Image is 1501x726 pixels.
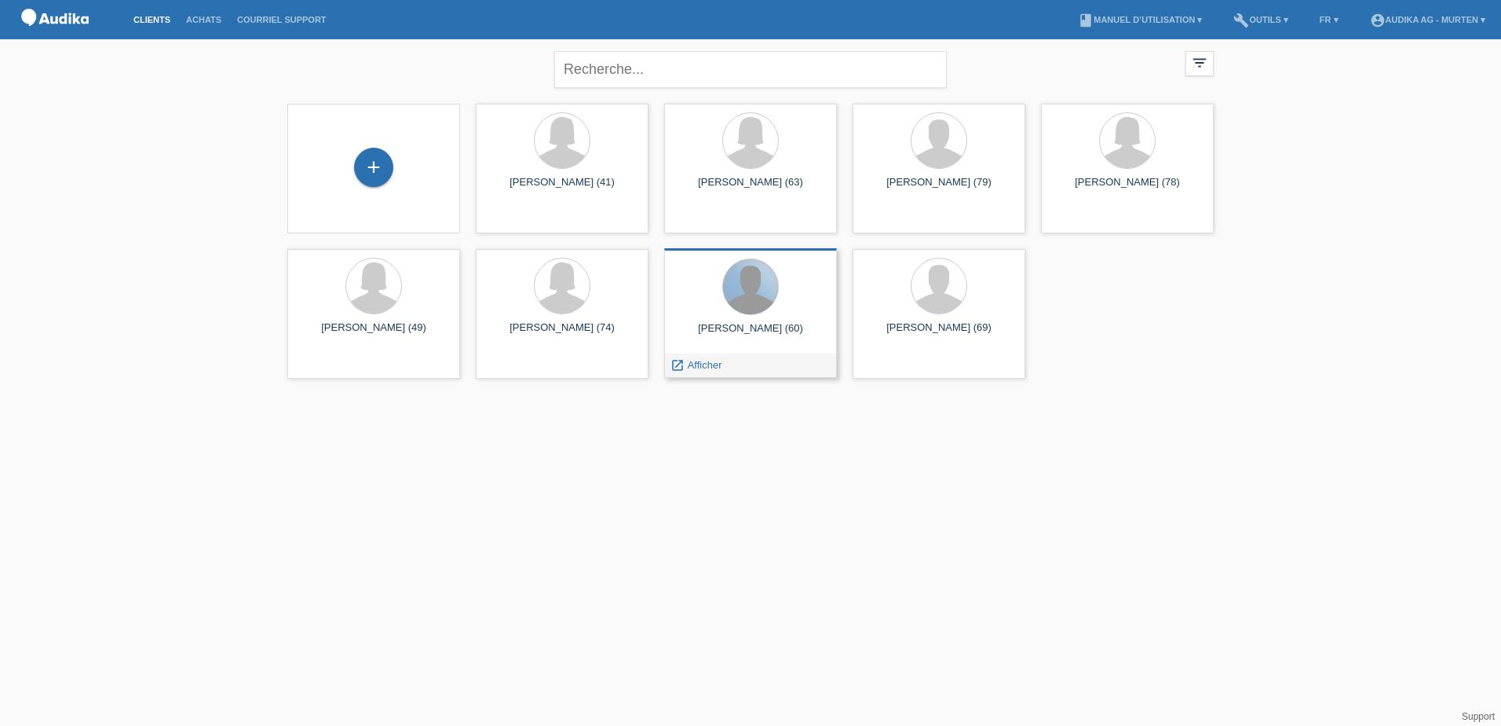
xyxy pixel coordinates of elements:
[488,321,636,346] div: [PERSON_NAME] (74)
[670,358,685,372] i: launch
[1054,176,1201,201] div: [PERSON_NAME] (78)
[554,51,947,88] input: Recherche...
[1312,15,1346,24] a: FR ▾
[677,322,824,347] div: [PERSON_NAME] (60)
[865,321,1013,346] div: [PERSON_NAME] (69)
[488,176,636,201] div: [PERSON_NAME] (41)
[1362,15,1493,24] a: account_circleAudika AG - Murten ▾
[670,359,721,371] a: launch Afficher
[300,321,447,346] div: [PERSON_NAME] (49)
[1070,15,1210,24] a: bookManuel d’utilisation ▾
[229,15,334,24] a: Courriel Support
[126,15,178,24] a: Clients
[688,359,722,371] span: Afficher
[1462,711,1495,722] a: Support
[16,31,94,42] a: POS — MF Group
[178,15,229,24] a: Achats
[1078,13,1094,28] i: book
[1370,13,1386,28] i: account_circle
[355,154,393,181] div: Enregistrer le client
[677,176,824,201] div: [PERSON_NAME] (63)
[1233,13,1249,28] i: build
[865,176,1013,201] div: [PERSON_NAME] (79)
[1191,54,1208,71] i: filter_list
[1225,15,1295,24] a: buildOutils ▾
